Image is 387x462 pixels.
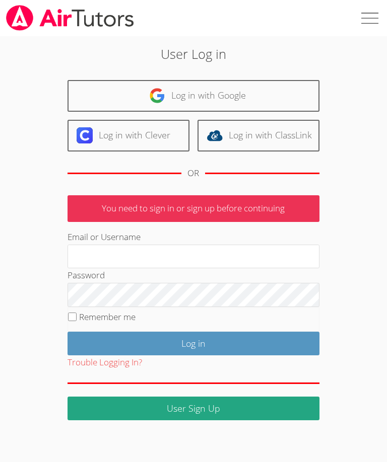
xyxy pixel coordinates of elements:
[68,269,105,281] label: Password
[68,332,319,355] input: Log in
[207,127,223,143] img: classlink-logo-d6bb404cc1216ec64c9a2012d9dc4662098be43eaf13dc465df04b49fa7ab582.svg
[68,195,319,222] p: You need to sign in or sign up before continuing
[198,120,319,151] a: Log in with ClassLink
[149,88,165,104] img: google-logo-50288ca7cdecda66e5e0955fdab243c47b7ad437acaf1139b6f446037453330a.svg
[68,231,141,243] label: Email or Username
[68,80,319,112] a: Log in with Google
[77,127,93,143] img: clever-logo-6eab21bc6e7a338710f1a6ff85c0baf02591cd810cc4098c63d3a4b26e2feb20.svg
[68,355,142,370] button: Trouble Logging In?
[68,120,189,151] a: Log in with Clever
[68,397,319,420] a: User Sign Up
[79,311,136,323] label: Remember me
[187,166,199,181] div: OR
[5,5,135,31] img: airtutors_banner-c4298cdbf04f3fff15de1276eac7730deb9818008684d7c2e4769d2f7ddbe033.png
[54,44,333,63] h2: User Log in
